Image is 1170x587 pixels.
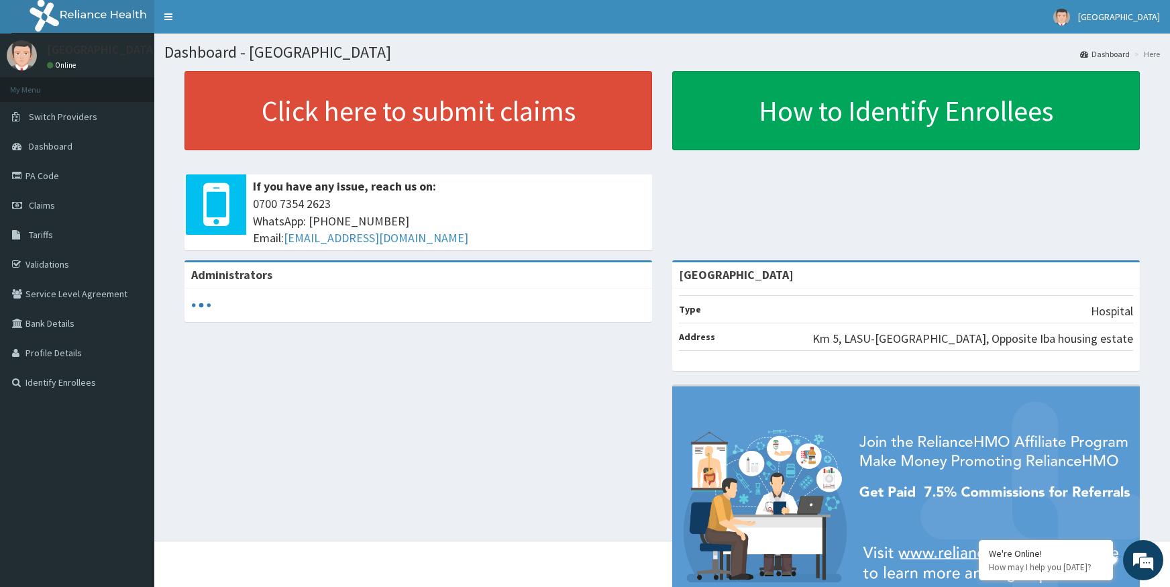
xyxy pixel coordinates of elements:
img: User Image [7,40,37,70]
strong: [GEOGRAPHIC_DATA] [679,267,794,282]
div: We're Online! [989,547,1103,559]
b: Type [679,303,701,315]
b: Administrators [191,267,272,282]
span: Switch Providers [29,111,97,123]
p: [GEOGRAPHIC_DATA] [47,44,158,56]
b: Address [679,331,715,343]
a: Click here to submit claims [184,71,652,150]
span: Dashboard [29,140,72,152]
svg: audio-loading [191,295,211,315]
p: How may I help you today? [989,562,1103,573]
a: How to Identify Enrollees [672,71,1140,150]
img: User Image [1053,9,1070,25]
span: Tariffs [29,229,53,241]
h1: Dashboard - [GEOGRAPHIC_DATA] [164,44,1160,61]
b: If you have any issue, reach us on: [253,178,436,194]
li: Here [1131,48,1160,60]
p: Hospital [1091,303,1133,320]
span: 0700 7354 2623 WhatsApp: [PHONE_NUMBER] Email: [253,195,645,247]
a: Dashboard [1080,48,1130,60]
span: [GEOGRAPHIC_DATA] [1078,11,1160,23]
a: [EMAIL_ADDRESS][DOMAIN_NAME] [284,230,468,246]
span: Claims [29,199,55,211]
a: Online [47,60,79,70]
p: Km 5, LASU-[GEOGRAPHIC_DATA], Opposite Iba housing estate [812,330,1133,348]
